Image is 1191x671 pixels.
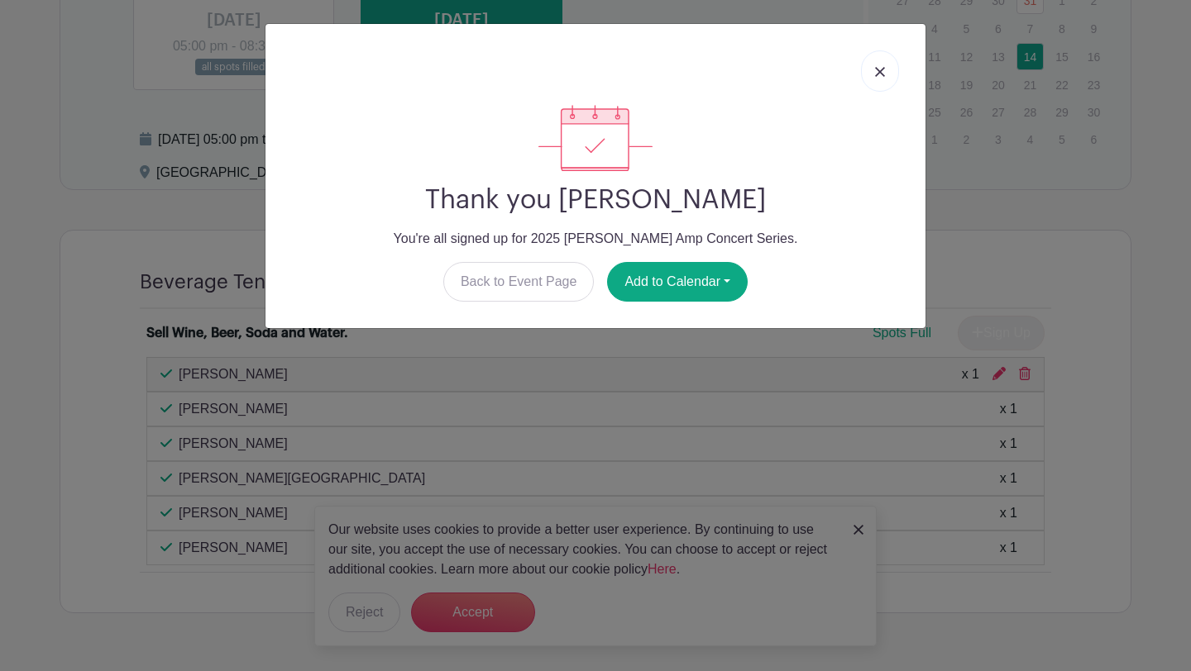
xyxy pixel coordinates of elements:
img: close_button-5f87c8562297e5c2d7936805f587ecaba9071eb48480494691a3f1689db116b3.svg [875,67,885,77]
button: Add to Calendar [607,262,748,302]
img: signup_complete-c468d5dda3e2740ee63a24cb0ba0d3ce5d8a4ecd24259e683200fb1569d990c8.svg [538,105,653,171]
h2: Thank you [PERSON_NAME] [279,184,912,216]
p: You're all signed up for 2025 [PERSON_NAME] Amp Concert Series. [279,229,912,249]
a: Back to Event Page [443,262,595,302]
